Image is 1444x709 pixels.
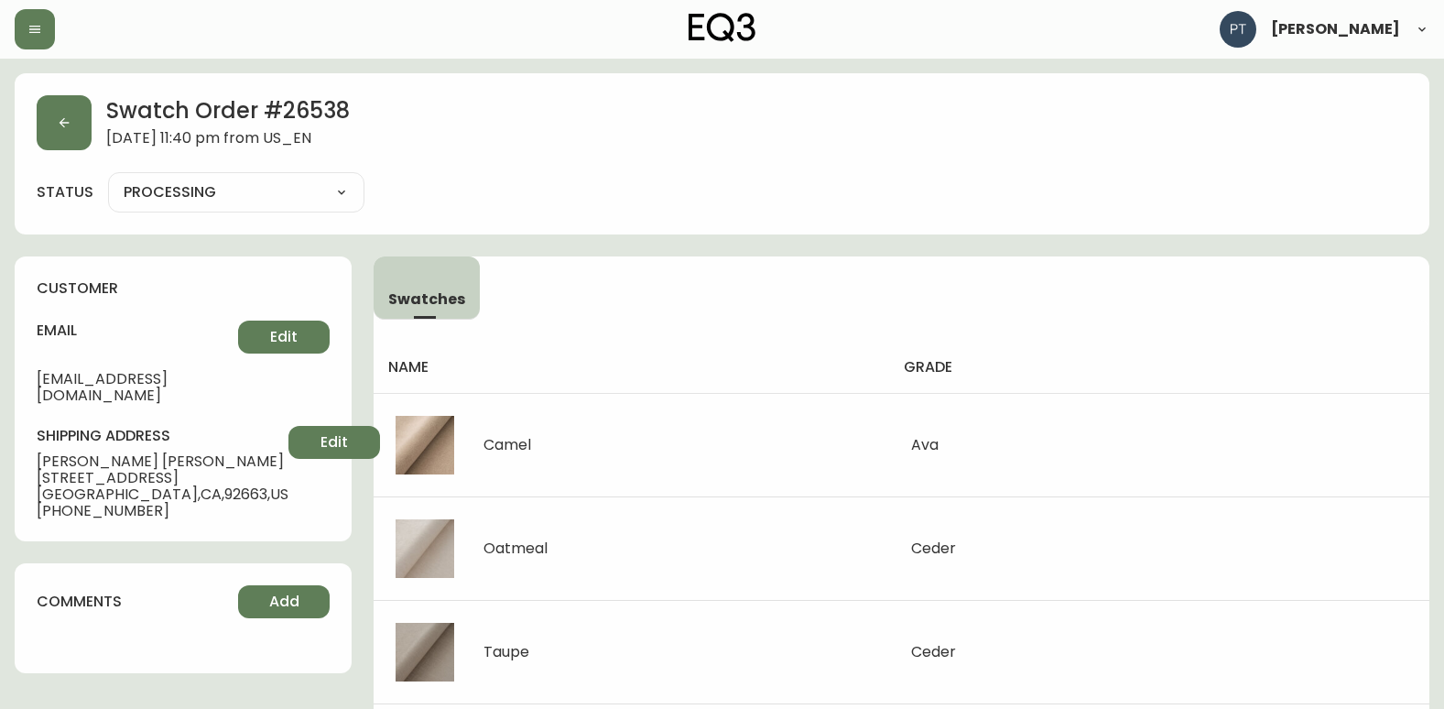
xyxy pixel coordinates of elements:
img: 986dcd8e1aab7847125929f325458823 [1220,11,1256,48]
h4: name [388,357,874,377]
span: Swatches [388,289,465,309]
img: 515e5965-11ae-42a7-ae0e-165aa2889087.jpg-thumb.jpg [396,416,454,474]
span: Edit [320,432,348,453]
h2: Swatch Order # 26538 [106,95,350,130]
span: [GEOGRAPHIC_DATA] , CA , 92663 , US [37,486,288,503]
span: Ceder [911,538,956,559]
h4: customer [37,278,330,299]
div: Oatmeal [483,540,548,557]
img: cd80ff6e-8b17-46a0-954b-e30d71aac092.jpg-thumb.jpg [396,623,454,682]
label: status [37,182,93,202]
span: Edit [270,327,298,347]
span: [PERSON_NAME] [1271,22,1400,37]
h4: email [37,321,238,341]
h4: grade [904,357,1415,377]
h4: comments [37,592,122,612]
div: Camel [483,437,531,453]
span: [DATE] 11:40 pm from US_EN [106,130,350,150]
h4: shipping address [37,426,288,446]
button: Add [238,585,330,618]
span: [PHONE_NUMBER] [37,503,288,519]
span: Ceder [911,641,956,662]
img: 4b3eea74-0bcb-41d3-add7-ffd00b63d92b.jpg-thumb.jpg [396,519,454,578]
span: Add [269,592,299,612]
span: [PERSON_NAME] [PERSON_NAME] [37,453,288,470]
img: logo [689,13,756,42]
span: [EMAIL_ADDRESS][DOMAIN_NAME] [37,371,238,404]
div: Taupe [483,644,529,660]
button: Edit [288,426,380,459]
span: [STREET_ADDRESS] [37,470,288,486]
span: Ava [911,434,939,455]
button: Edit [238,321,330,354]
